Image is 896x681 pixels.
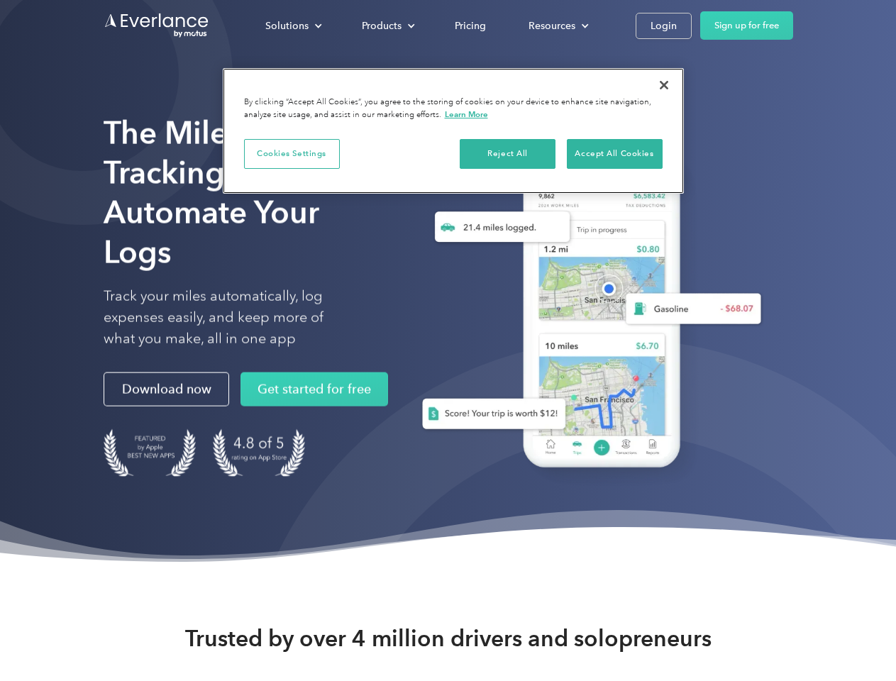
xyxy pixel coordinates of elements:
div: Pricing [455,17,486,35]
img: Badge for Featured by Apple Best New Apps [104,429,196,477]
div: Login [651,17,677,35]
a: Get started for free [240,372,388,406]
a: Pricing [441,13,500,38]
p: Track your miles automatically, log expenses easily, and keep more of what you make, all in one app [104,286,357,350]
a: Download now [104,372,229,406]
button: Accept All Cookies [567,139,663,169]
div: Solutions [251,13,333,38]
div: Products [362,17,402,35]
a: Login [636,13,692,39]
a: Go to homepage [104,12,210,39]
div: Privacy [223,68,684,194]
div: Products [348,13,426,38]
div: By clicking “Accept All Cookies”, you agree to the storing of cookies on your device to enhance s... [244,96,663,121]
button: Close [648,70,680,101]
a: Sign up for free [700,11,793,40]
button: Reject All [460,139,555,169]
div: Solutions [265,17,309,35]
img: Everlance, mileage tracker app, expense tracking app [399,135,773,489]
button: Cookies Settings [244,139,340,169]
a: More information about your privacy, opens in a new tab [445,109,488,119]
div: Cookie banner [223,68,684,194]
div: Resources [514,13,600,38]
div: Resources [529,17,575,35]
strong: Trusted by over 4 million drivers and solopreneurs [185,624,712,653]
img: 4.9 out of 5 stars on the app store [213,429,305,477]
